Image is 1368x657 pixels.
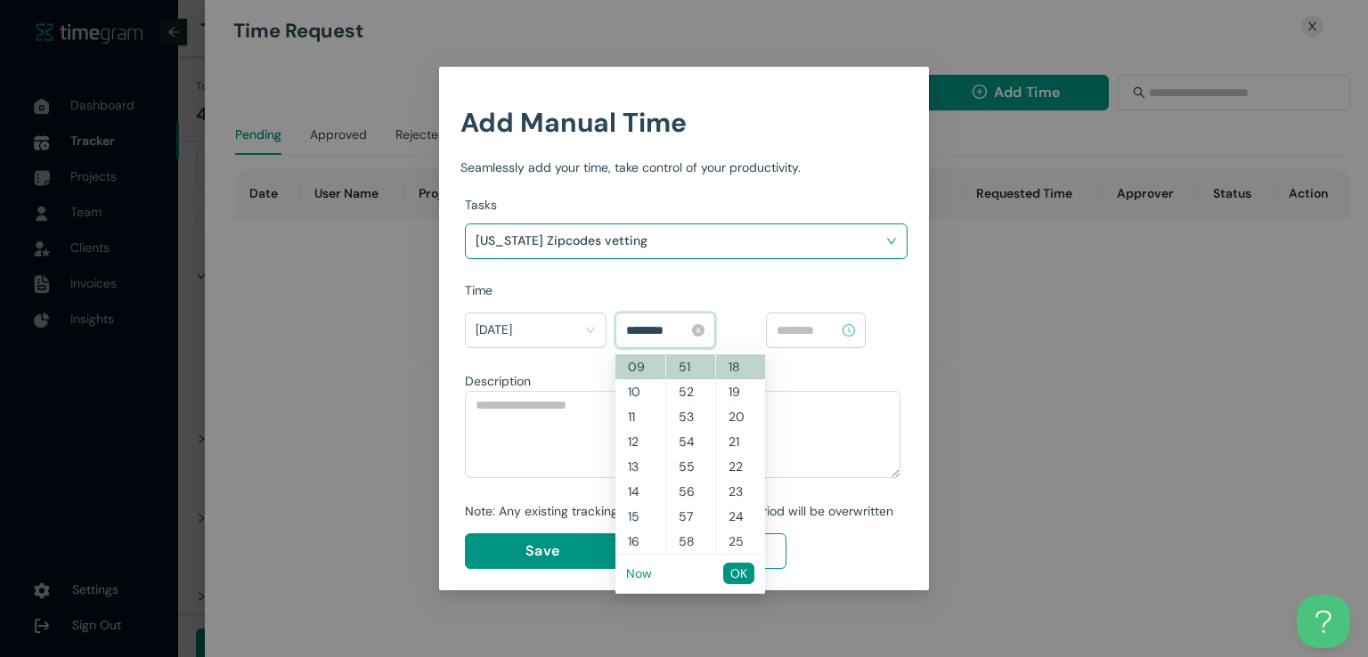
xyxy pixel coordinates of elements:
[465,501,900,521] div: Note: Any existing tracking data for the selected period will be overwritten
[525,539,559,562] span: Save
[460,101,908,143] h1: Add Manual Time
[723,563,754,584] button: OK
[666,479,715,504] div: 56
[730,564,747,583] span: OK
[666,429,715,454] div: 54
[716,504,765,529] div: 24
[716,404,765,429] div: 20
[615,529,665,554] div: 16
[666,379,715,404] div: 52
[666,354,715,379] div: 51
[666,454,715,479] div: 55
[615,429,665,454] div: 12
[465,371,900,391] div: Description
[716,379,765,404] div: 19
[716,529,765,554] div: 25
[666,504,715,529] div: 57
[666,404,715,429] div: 53
[626,565,652,581] a: Now
[476,316,596,345] span: Today
[716,429,765,454] div: 21
[615,504,665,529] div: 15
[716,354,765,379] div: 18
[615,454,665,479] div: 13
[465,533,620,569] button: Save
[615,379,665,404] div: 10
[465,280,908,300] div: Time
[615,354,665,379] div: 09
[1297,595,1350,648] iframe: Toggle Customer Support
[666,529,715,554] div: 58
[615,479,665,504] div: 14
[615,404,665,429] div: 11
[460,158,908,177] div: Seamlessly add your time, take control of your productivity.
[476,227,685,254] h1: [US_STATE] Zipcodes vetting
[716,479,765,504] div: 23
[465,195,908,215] div: Tasks
[716,454,765,479] div: 22
[692,324,704,337] span: close-circle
